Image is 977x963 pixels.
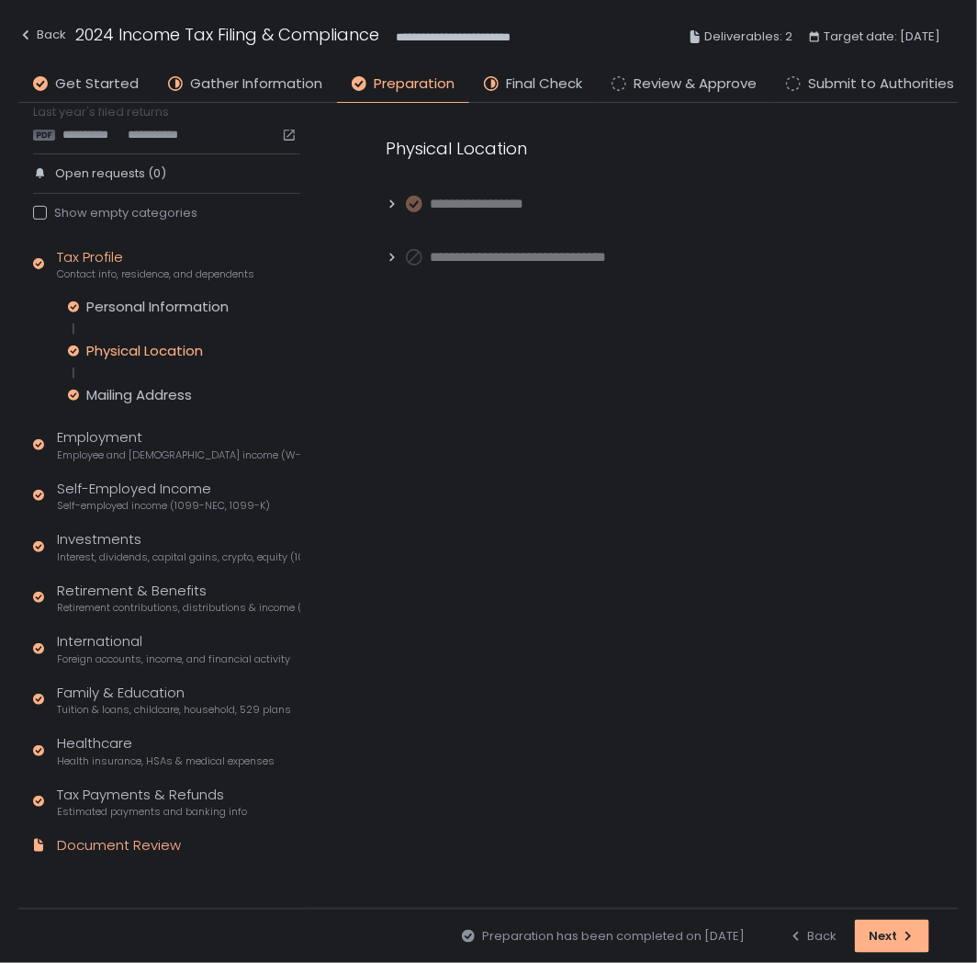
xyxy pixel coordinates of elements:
[506,74,582,95] span: Final Check
[57,733,275,768] div: Healthcare
[57,448,300,462] span: Employee and [DEMOGRAPHIC_DATA] income (W-2s)
[86,386,192,404] div: Mailing Address
[57,550,300,564] span: Interest, dividends, capital gains, crypto, equity (1099s, K-1s)
[57,703,291,717] span: Tuition & loans, childcare, household, 529 plans
[57,247,254,282] div: Tax Profile
[75,22,379,47] h1: 2024 Income Tax Filing & Compliance
[869,928,915,945] div: Next
[55,165,166,182] span: Open requests (0)
[57,683,291,718] div: Family & Education
[57,427,300,462] div: Employment
[57,499,270,513] span: Self-employed income (1099-NEC, 1099-K)
[57,529,300,564] div: Investments
[855,920,929,953] button: Next
[57,601,300,615] span: Retirement contributions, distributions & income (1099-R, 5498)
[808,74,954,95] span: Submit to Authorities
[789,928,837,945] div: Back
[634,74,757,95] span: Review & Approve
[57,805,247,819] span: Estimated payments and banking info
[18,24,66,46] div: Back
[374,74,455,95] span: Preparation
[482,928,745,945] span: Preparation has been completed on [DATE]
[86,298,229,316] div: Personal Information
[386,136,922,161] div: Physical Location
[57,785,247,820] div: Tax Payments & Refunds
[33,104,300,142] div: Last year's filed returns
[57,835,181,856] div: Document Review
[57,267,254,281] span: Contact info, residence, and dependents
[57,479,270,514] div: Self-Employed Income
[704,26,792,48] span: Deliverables: 2
[55,74,139,95] span: Get Started
[57,631,290,666] div: International
[57,581,300,616] div: Retirement & Benefits
[57,754,275,768] span: Health insurance, HSAs & medical expenses
[190,74,322,95] span: Gather Information
[18,22,66,52] button: Back
[789,920,837,953] button: Back
[86,342,203,360] div: Physical Location
[57,652,290,666] span: Foreign accounts, income, and financial activity
[824,26,940,48] span: Target date: [DATE]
